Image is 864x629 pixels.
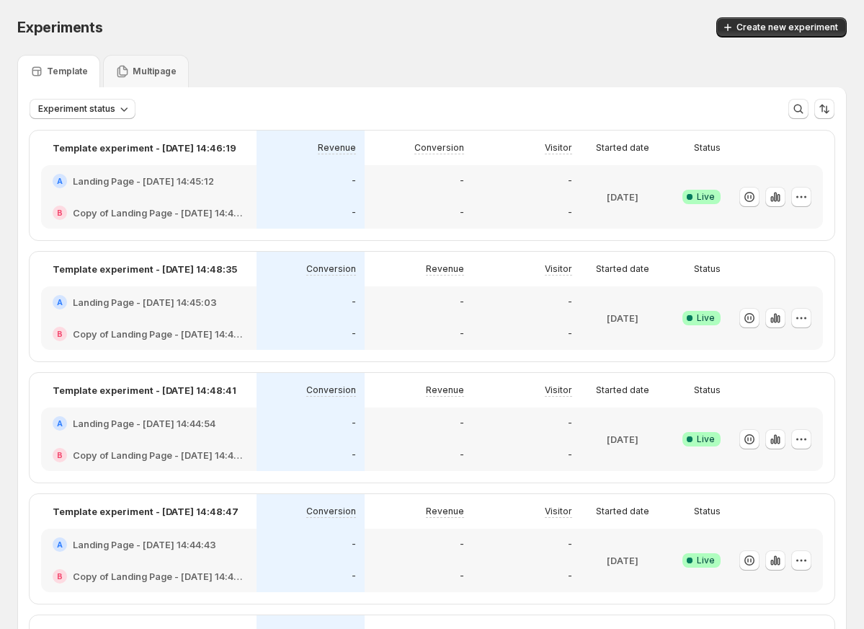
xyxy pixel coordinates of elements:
p: Status [694,384,721,396]
h2: A [57,298,63,307]
h2: Landing Page - [DATE] 14:44:43 [73,537,216,552]
h2: A [57,419,63,428]
p: - [352,539,356,550]
h2: Copy of Landing Page - [DATE] 14:44:43 [73,569,245,584]
h2: Copy of Landing Page - [DATE] 14:45:03 [73,327,245,341]
button: Sort the results [814,99,834,119]
p: - [460,207,464,219]
p: Multipage [133,66,177,77]
p: - [568,539,572,550]
p: - [460,539,464,550]
button: Experiment status [30,99,135,119]
span: Experiment status [38,103,115,115]
span: Live [697,434,715,445]
p: - [460,328,464,340]
p: - [568,571,572,582]
p: Visitor [545,263,572,275]
p: Visitor [545,384,572,396]
p: - [460,296,464,308]
p: Revenue [426,263,464,275]
p: - [568,418,572,429]
p: Conversion [306,506,356,517]
span: Live [697,312,715,324]
h2: Landing Page - [DATE] 14:45:12 [73,174,214,188]
p: Template experiment - [DATE] 14:46:19 [53,141,236,155]
span: Live [697,555,715,566]
p: - [460,175,464,187]
p: - [352,449,356,461]
p: Template experiment - [DATE] 14:48:41 [53,383,236,397]
p: Visitor [545,142,572,154]
button: Create new experiment [716,17,847,38]
h2: B [57,330,63,338]
p: Template [47,66,88,77]
p: [DATE] [607,190,638,204]
p: - [352,571,356,582]
p: Started date [596,384,649,396]
span: Experiments [17,19,103,36]
h2: Landing Page - [DATE] 14:44:54 [73,416,215,431]
h2: Copy of Landing Page - [DATE] 14:44:54 [73,448,245,462]
p: Status [694,142,721,154]
p: Conversion [414,142,464,154]
p: Revenue [426,506,464,517]
p: Started date [596,142,649,154]
p: Status [694,263,721,275]
h2: B [57,451,63,459]
p: [DATE] [607,553,638,568]
span: Create new experiment [736,22,838,33]
p: [DATE] [607,432,638,447]
p: - [460,418,464,429]
p: - [568,207,572,219]
p: Template experiment - [DATE] 14:48:35 [53,262,237,276]
p: Started date [596,263,649,275]
h2: A [57,177,63,185]
h2: B [57,208,63,217]
p: - [568,175,572,187]
h2: B [57,572,63,581]
p: Visitor [545,506,572,517]
span: Live [697,191,715,203]
h2: Landing Page - [DATE] 14:45:03 [73,295,217,309]
p: Started date [596,506,649,517]
p: - [352,175,356,187]
p: Conversion [306,263,356,275]
p: [DATE] [607,311,638,325]
p: - [352,418,356,429]
p: - [352,328,356,340]
p: - [460,571,464,582]
h2: Copy of Landing Page - [DATE] 14:45:12 [73,206,245,220]
p: - [568,296,572,308]
p: Template experiment - [DATE] 14:48:47 [53,504,239,519]
p: Revenue [318,142,356,154]
h2: A [57,540,63,549]
p: - [352,296,356,308]
p: Revenue [426,384,464,396]
p: - [460,449,464,461]
p: - [352,207,356,219]
p: - [568,449,572,461]
p: Conversion [306,384,356,396]
p: - [568,328,572,340]
p: Status [694,506,721,517]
